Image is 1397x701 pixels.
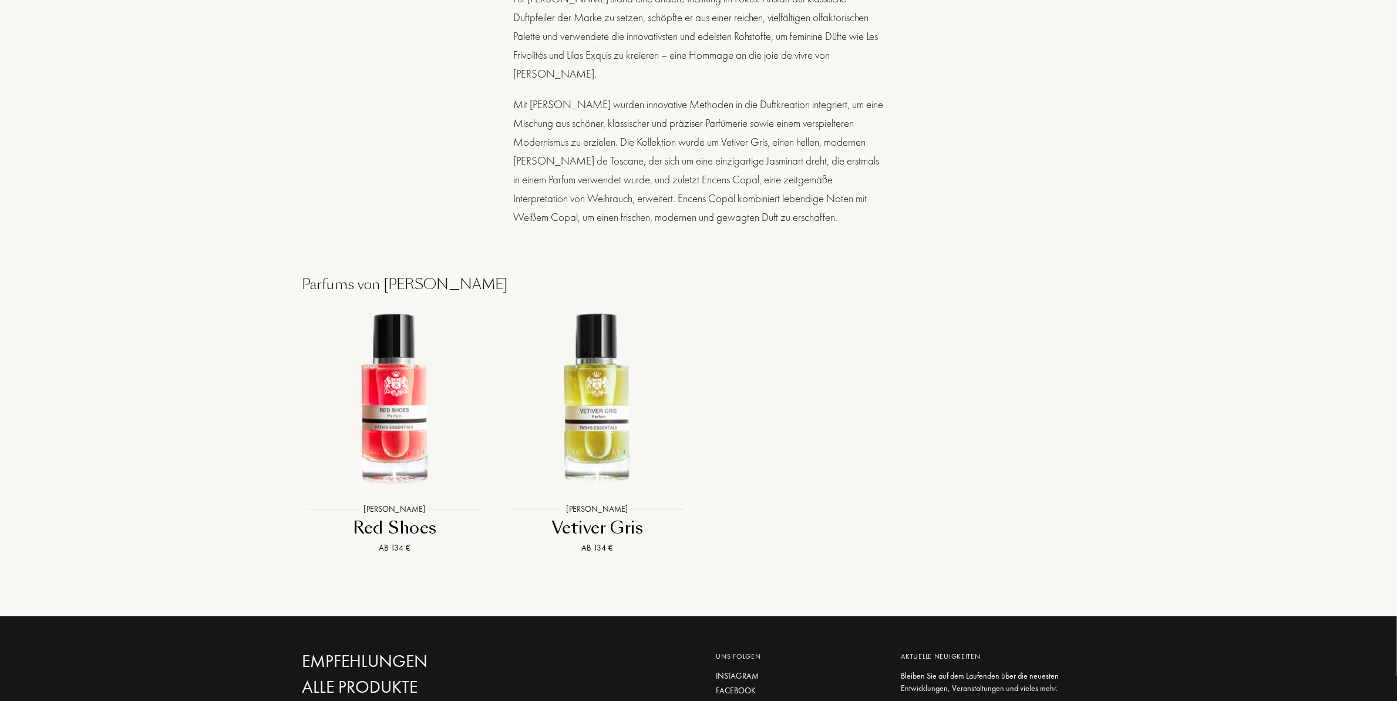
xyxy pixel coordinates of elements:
[302,677,555,698] a: Alle Produkte
[298,517,492,540] div: Red Shoes
[901,652,1086,662] div: Aktuelle Neuigkeiten
[716,685,884,697] a: Facebook
[514,95,884,227] div: Mit [PERSON_NAME] wurden innovative Methoden in die Duftkreation integriert, um eine Mischung aus...
[501,542,694,555] div: Ab 134 €
[302,652,555,672] a: Empfehlungen
[304,308,486,491] img: Red Shoes Jacques Fath
[298,542,492,555] div: Ab 134 €
[294,295,496,569] a: Red Shoes Jacques Fath[PERSON_NAME]Red ShoesAb 134 €
[358,503,432,515] div: [PERSON_NAME]
[294,274,1104,295] div: Parfums von [PERSON_NAME]
[716,652,884,662] div: Uns folgen
[716,670,884,683] a: Instagram
[496,295,699,569] a: Vetiver Gris Jacques Fath[PERSON_NAME]Vetiver GrisAb 134 €
[561,503,634,515] div: [PERSON_NAME]
[501,517,694,540] div: Vetiver Gris
[506,308,689,491] img: Vetiver Gris Jacques Fath
[901,670,1086,695] div: Bleiben Sie auf dem Laufenden über die neuesten Entwicklungen, Veranstaltungen und vieles mehr.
